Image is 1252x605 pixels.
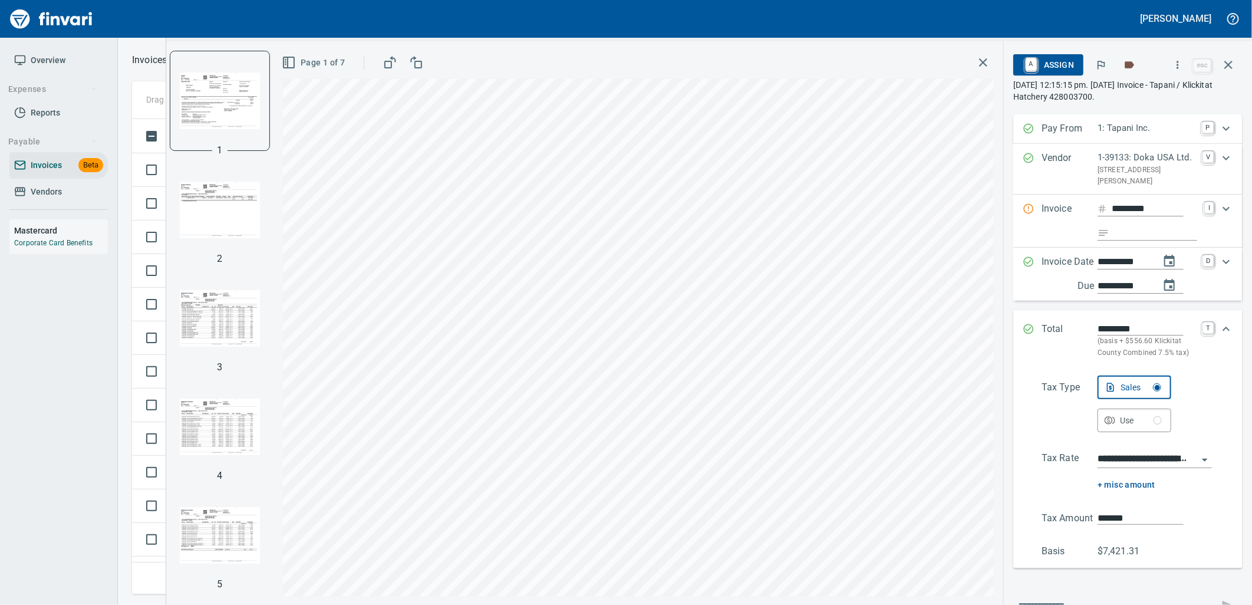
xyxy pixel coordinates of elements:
a: I [1204,202,1214,213]
p: 5 [217,577,222,591]
p: Drag a column heading here to group the table [146,94,319,106]
p: Basis [1042,544,1098,558]
p: Vendor [1042,151,1098,188]
svg: Invoice number [1098,202,1107,216]
button: Labels [1116,52,1142,78]
img: Page 2 [180,170,260,250]
img: Page 5 [180,495,260,576]
a: P [1202,121,1214,133]
div: Sales [1121,380,1161,395]
img: Page 1 [180,61,260,141]
div: Expand [1013,310,1243,371]
a: Reports [9,100,108,126]
div: Use [1120,413,1162,428]
nav: breadcrumb [132,53,167,67]
img: Finvari [7,5,95,33]
button: More [1165,52,1191,78]
button: Payable [4,131,102,153]
span: Payable [8,134,97,149]
a: Overview [9,47,108,74]
span: Expenses [8,82,97,97]
p: 1: Tapani Inc. [1098,121,1195,135]
svg: Invoice description [1098,227,1109,239]
span: Assign [1023,55,1074,75]
p: [DATE] 12:15:15 pm. [DATE] Invoice - Tapani / Klickitat Hatchery 428003700. [1013,79,1243,103]
p: (basis + $556.60 Klickitat County Combined 7.5% tax) [1098,336,1195,359]
p: $7,421.31 [1098,544,1154,558]
p: Tax Rate [1042,451,1098,492]
div: Expand [1013,144,1243,195]
button: Use [1098,409,1171,432]
span: Vendors [31,185,62,199]
button: Flag [1088,52,1114,78]
img: Page 3 [180,278,260,359]
button: Sales [1098,376,1171,399]
p: 1 [217,143,222,157]
span: Page 1 of 7 [284,55,345,70]
p: 1-39133: Doka USA Ltd. [1098,151,1195,165]
img: Page 4 [180,387,260,467]
button: Open [1197,452,1213,468]
div: Expand [1013,114,1243,144]
span: Reports [31,106,60,120]
button: [PERSON_NAME] [1138,9,1214,28]
button: AAssign [1013,54,1083,75]
a: T [1202,322,1214,334]
div: Expand [1013,195,1243,248]
p: Invoices [132,53,167,67]
p: Tax Type [1042,380,1098,432]
p: Due [1078,279,1134,293]
span: Close invoice [1191,51,1243,79]
p: Invoice Date [1042,255,1098,294]
div: Expand [1013,371,1243,568]
span: Beta [78,159,103,172]
button: Expenses [4,78,102,100]
p: Tax Amount [1042,511,1098,525]
a: V [1202,151,1214,163]
a: A [1026,58,1037,71]
h5: [PERSON_NAME] [1141,12,1211,25]
p: Invoice [1042,202,1098,241]
button: Page 1 of 7 [279,52,350,74]
p: 3 [217,360,222,374]
a: esc [1194,59,1211,72]
a: D [1202,255,1214,267]
button: change date [1155,247,1184,275]
p: 4 [217,469,222,483]
p: Total [1042,322,1098,359]
button: change due date [1155,271,1184,300]
span: Overview [31,53,65,68]
p: [STREET_ADDRESS][PERSON_NAME] [1098,165,1195,188]
p: Pay From [1042,121,1098,137]
button: + misc amount [1098,478,1155,492]
p: 2 [217,252,222,266]
span: Invoices [31,158,62,173]
div: Expand [1013,248,1243,301]
a: InvoicesBeta [9,152,108,179]
a: Vendors [9,179,108,205]
a: Corporate Card Benefits [14,239,93,247]
h6: Mastercard [14,224,108,237]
